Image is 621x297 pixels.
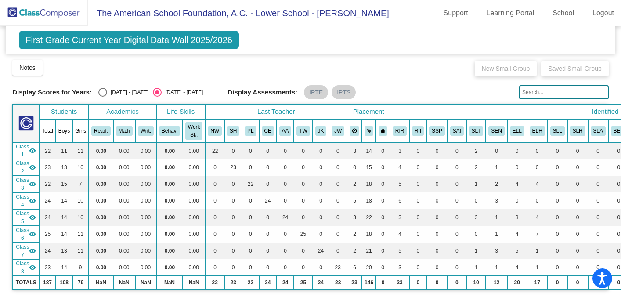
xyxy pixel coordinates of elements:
[183,142,205,159] td: 0.00
[205,226,224,243] td: 0
[347,159,362,176] td: 0
[29,231,36,238] mat-icon: visibility
[567,159,588,176] td: 0
[488,126,504,136] button: SEN
[224,142,242,159] td: 0
[507,176,527,192] td: 4
[72,226,89,243] td: 11
[362,192,376,209] td: 18
[72,142,89,159] td: 11
[19,31,239,49] span: First Grade Current Year Digital Data Wall 2025/2026
[507,142,527,159] td: 0
[527,159,548,176] td: 0
[313,159,329,176] td: 0
[567,120,588,142] th: Spanish Language Learner (High)
[242,120,259,142] th: Paulina Loyo
[409,209,426,226] td: 0
[56,176,73,192] td: 15
[448,142,466,159] td: 0
[72,159,89,176] td: 10
[362,159,376,176] td: 15
[329,243,347,259] td: 0
[466,176,486,192] td: 1
[390,142,409,159] td: 3
[294,120,312,142] th: Timothy Worthington
[156,226,183,243] td: 0.00
[259,159,277,176] td: 0
[113,159,135,176] td: 0.00
[507,209,527,226] td: 3
[313,120,329,142] th: Jenna Kubricht
[89,142,113,159] td: 0.00
[376,142,390,159] td: 0
[113,176,135,192] td: 0.00
[332,85,356,99] mat-chip: IPTS
[113,192,135,209] td: 0.00
[507,159,527,176] td: 0
[135,243,156,259] td: 0.00
[426,209,448,226] td: 0
[56,192,73,209] td: 14
[29,181,36,188] mat-icon: visibility
[259,142,277,159] td: 0
[205,142,224,159] td: 22
[315,126,327,136] button: JK
[409,176,426,192] td: 0
[72,209,89,226] td: 10
[277,243,294,259] td: 0
[486,192,507,209] td: 3
[486,142,507,159] td: 0
[91,126,111,136] button: Read.
[313,226,329,243] td: 0
[56,243,73,259] td: 13
[409,243,426,259] td: 0
[347,120,362,142] th: Keep away students
[116,126,133,136] button: Math
[72,176,89,192] td: 7
[376,226,390,243] td: 0
[362,209,376,226] td: 22
[409,142,426,159] td: 0
[466,142,486,159] td: 2
[16,210,29,225] span: Class 5
[567,142,588,159] td: 0
[376,243,390,259] td: 0
[277,226,294,243] td: 0
[205,192,224,209] td: 0
[56,142,73,159] td: 11
[390,226,409,243] td: 4
[519,85,609,99] input: Search...
[527,176,548,192] td: 4
[567,176,588,192] td: 0
[113,209,135,226] td: 0.00
[426,192,448,209] td: 0
[56,226,73,243] td: 14
[588,192,608,209] td: 0
[183,226,205,243] td: 0.00
[39,142,55,159] td: 22
[548,192,567,209] td: 0
[426,176,448,192] td: 0
[72,120,89,142] th: Girls
[329,176,347,192] td: 0
[591,126,606,136] button: SLA
[13,192,39,209] td: Cecilia Esteve - 1D
[294,192,312,209] td: 0
[347,226,362,243] td: 2
[567,226,588,243] td: 0
[156,176,183,192] td: 0.00
[224,159,242,176] td: 23
[304,85,328,99] mat-chip: IPTE
[135,192,156,209] td: 0.00
[329,159,347,176] td: 0
[329,226,347,243] td: 0
[448,120,466,142] th: Services for Academic Inclusion
[426,142,448,159] td: 0
[12,88,92,96] span: Display Scores for Years:
[89,104,156,120] th: Academics
[39,192,55,209] td: 24
[390,243,409,259] td: 5
[296,126,310,136] button: TW
[527,226,548,243] td: 7
[12,60,43,76] button: Notes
